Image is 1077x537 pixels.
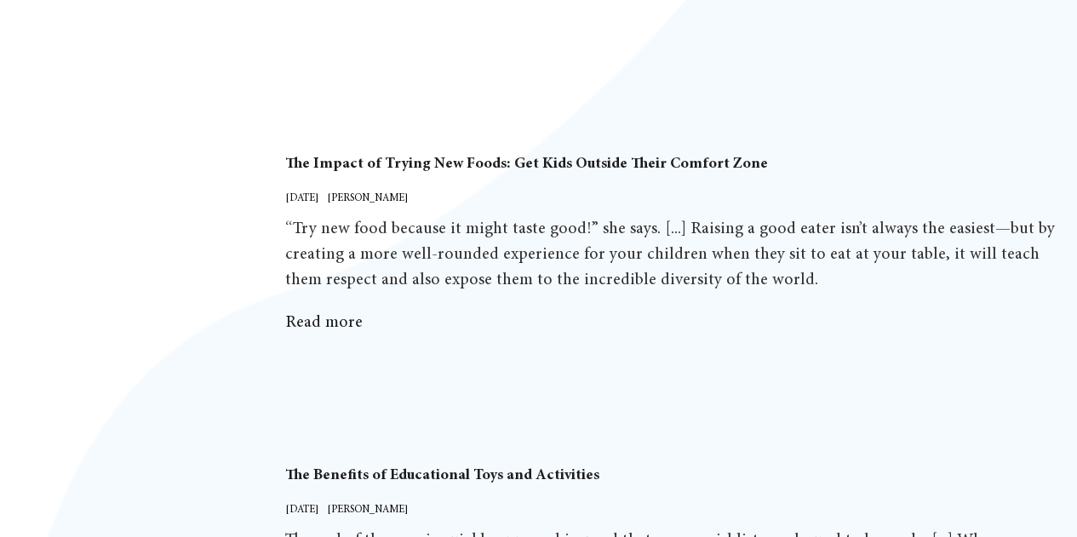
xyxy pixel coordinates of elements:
[327,504,408,514] span: [PERSON_NAME]
[285,462,1064,488] a: The Benefits of Educational Toys and Activities
[285,313,363,330] a: Read more
[285,193,318,203] span: [DATE]
[285,216,1064,293] p: “Try new food because it might taste good!” she says. [...] Raising a good eater isn’t always the...
[285,504,318,514] span: [DATE]
[285,151,1064,178] a: The Impact of Trying New Foods: Get Kids Outside Their Comfort Zone
[327,193,408,203] span: [PERSON_NAME]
